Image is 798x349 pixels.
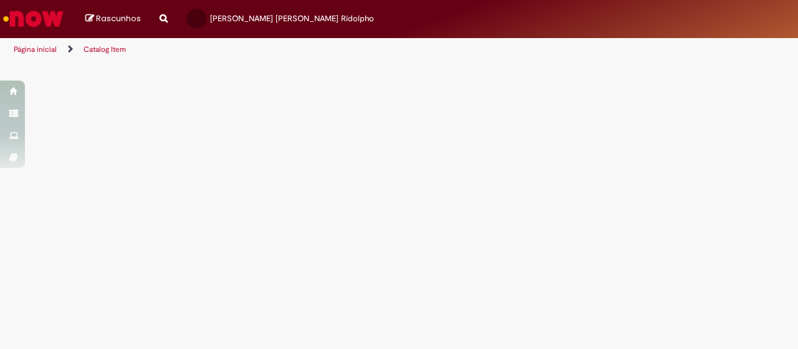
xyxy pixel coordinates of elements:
[14,44,57,54] a: Página inicial
[210,13,374,24] span: [PERSON_NAME] [PERSON_NAME] Ridolpho
[84,44,126,54] a: Catalog Item
[96,12,141,24] span: Rascunhos
[9,38,522,61] ul: Trilhas de página
[85,13,141,25] a: Rascunhos
[1,6,65,31] img: ServiceNow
